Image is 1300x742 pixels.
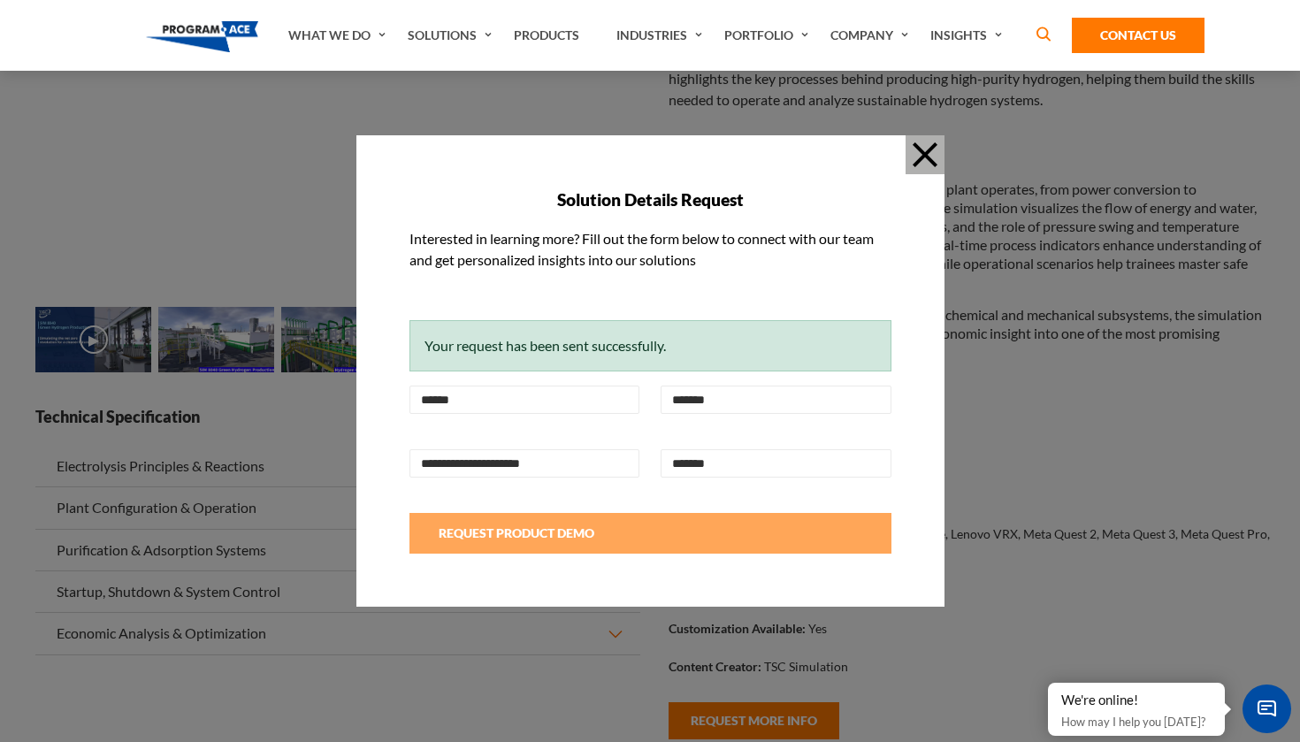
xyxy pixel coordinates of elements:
h3: Solution Details Request [557,188,744,210]
a: Contact Us [1072,18,1204,53]
span: Chat Widget [1243,685,1291,733]
div: We're online! [1061,692,1212,709]
p: How may I help you [DATE]? [1061,711,1212,732]
div: Your request has been sent successfully. [409,320,891,371]
button: Close [906,135,944,174]
img: Program-Ace [146,21,258,52]
p: Interested in learning more? Fill out the form below to connect with our team and get personalize... [409,228,891,271]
